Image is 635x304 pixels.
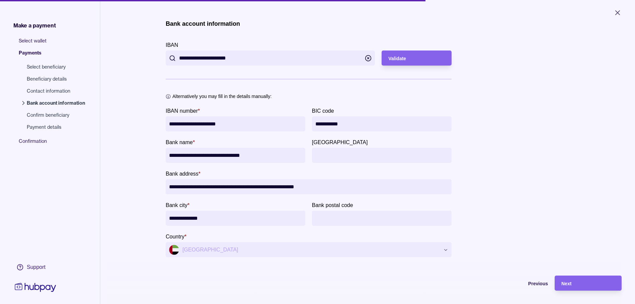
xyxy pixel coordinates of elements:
[27,100,85,106] span: Bank account information
[166,41,178,49] label: IBAN
[166,42,178,48] p: IBAN
[169,211,302,226] input: Bank city
[555,276,622,291] button: Next
[528,281,548,286] span: Previous
[561,281,571,286] span: Next
[166,20,240,27] h1: Bank account information
[315,116,448,131] input: BIC code
[312,139,368,145] p: [GEOGRAPHIC_DATA]
[166,202,187,208] p: Bank city
[166,232,186,240] label: Country
[27,64,85,70] span: Select beneficiary
[166,234,184,239] p: Country
[606,5,630,20] button: Close
[169,148,302,163] input: bankName
[27,88,85,94] span: Contact information
[312,201,353,209] label: Bank postal code
[312,202,353,208] p: Bank postal code
[13,21,56,29] span: Make a payment
[169,179,448,194] input: Bank address
[166,171,199,177] p: Bank address
[166,138,195,146] label: Bank name
[312,107,334,115] label: BIC code
[312,108,334,114] p: BIC code
[19,49,92,62] span: Payments
[166,108,198,114] p: IBAN number
[179,50,362,66] input: IBAN
[315,211,448,226] input: Bank postal code
[27,124,85,130] span: Payment details
[172,93,271,100] p: Alternatively you may fill in the details manually:
[169,116,302,131] input: IBAN number
[19,138,92,150] span: Confirmation
[166,201,189,209] label: Bank city
[166,107,200,115] label: IBAN number
[13,260,58,274] a: Support
[481,276,548,291] button: Previous
[27,264,46,271] div: Support
[27,112,85,118] span: Confirm beneficiary
[27,76,85,82] span: Beneficiary details
[312,138,368,146] label: Bank province
[382,50,451,66] button: Validate
[166,139,193,145] p: Bank name
[388,56,406,61] span: Validate
[166,170,201,178] label: Bank address
[315,148,448,163] input: Bank province
[19,37,92,49] span: Select wallet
